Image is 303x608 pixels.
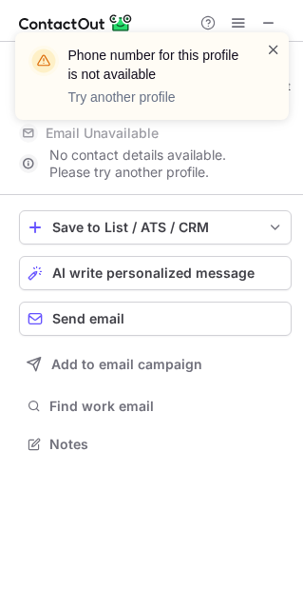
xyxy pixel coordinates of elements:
[49,436,284,453] span: Notes
[19,210,292,245] button: save-profile-one-click
[52,311,124,326] span: Send email
[19,302,292,336] button: Send email
[19,11,133,34] img: ContactOut v5.3.10
[52,265,255,281] span: AI write personalized message
[19,256,292,290] button: AI write personalized message
[52,220,258,235] div: Save to List / ATS / CRM
[19,393,292,420] button: Find work email
[19,148,292,179] div: No contact details available. Please try another profile.
[19,431,292,458] button: Notes
[49,398,284,415] span: Find work email
[68,88,243,107] p: Try another profile
[28,46,59,76] img: warning
[68,46,243,84] header: Phone number for this profile is not available
[51,357,202,372] span: Add to email campaign
[19,347,292,382] button: Add to email campaign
